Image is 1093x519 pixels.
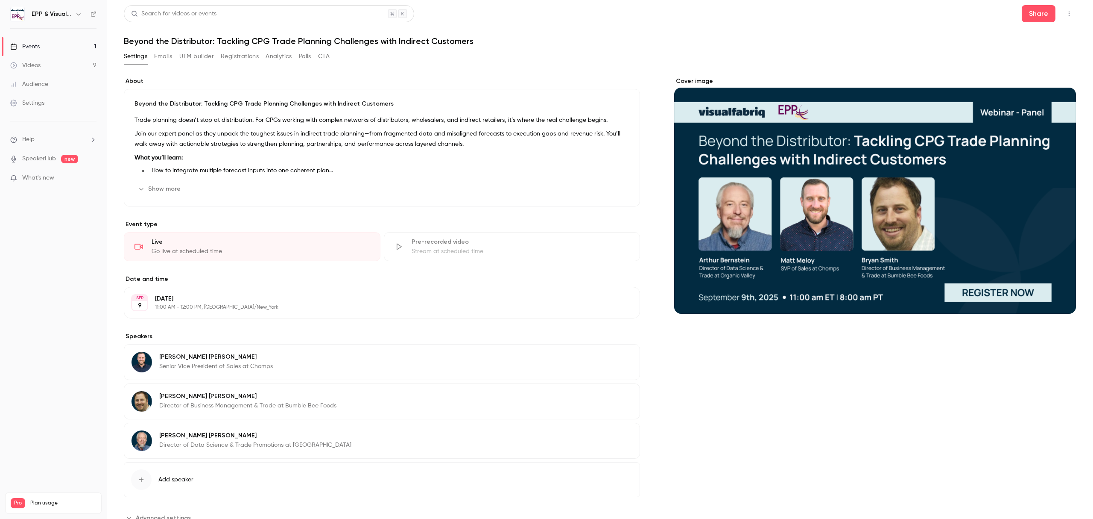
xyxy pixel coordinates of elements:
[11,498,25,508] span: Pro
[10,61,41,70] div: Videos
[152,247,370,256] div: Go live at scheduled time
[179,50,214,63] button: UTM builder
[299,50,311,63] button: Polls
[124,36,1076,46] h1: Beyond the Distributor: Tackling CPG Trade Planning Challenges with Indirect Customers
[148,166,629,175] li: How to integrate multiple forecast inputs into one coherent plan
[10,135,96,144] li: help-dropdown-opener
[30,500,96,507] span: Plan usage
[124,77,640,86] label: About
[412,238,630,246] div: Pre-recorded video
[124,220,640,229] p: Event type
[152,238,370,246] div: Live
[159,392,336,401] p: [PERSON_NAME] [PERSON_NAME]
[266,50,292,63] button: Analytics
[124,383,640,419] div: Bryan Smith[PERSON_NAME] [PERSON_NAME]Director of Business Management & Trade at Bumble Bee Foods
[159,431,351,440] p: [PERSON_NAME] [PERSON_NAME]
[134,129,629,149] p: Join our expert panel as they unpack the toughest issues in indirect trade planning—from fragment...
[134,155,183,161] strong: What you’ll learn:
[159,441,351,449] p: Director of Data Science & Trade Promotions at [GEOGRAPHIC_DATA]
[32,10,72,18] h6: EPP & Visualfabriq
[159,401,336,410] p: Director of Business Management & Trade at Bumble Bee Foods
[61,155,78,163] span: new
[22,154,56,163] a: SpeakerHub
[124,332,640,341] label: Speakers
[10,80,48,88] div: Audience
[1022,5,1055,22] button: Share
[124,423,640,459] div: Arthur Bernstein[PERSON_NAME] [PERSON_NAME]Director of Data Science & Trade Promotions at [GEOGRA...
[138,301,142,310] p: 9
[132,391,152,412] img: Bryan Smith
[412,247,630,256] div: Stream at scheduled time
[124,462,640,497] button: Add speaker
[159,353,273,361] p: [PERSON_NAME] [PERSON_NAME]
[132,352,152,372] img: Matt Meloy
[11,7,24,21] img: EPP & Visualfabriq
[124,232,380,261] div: LiveGo live at scheduled time
[134,182,186,196] button: Show more
[674,77,1076,314] section: Cover image
[132,431,152,451] img: Arthur Bernstein
[154,50,172,63] button: Emails
[134,115,629,125] p: Trade planning doesn’t stop at distribution. For CPGs working with complex networks of distributo...
[134,100,629,108] p: Beyond the Distributor: Tackling CPG Trade Planning Challenges with Indirect Customers
[221,50,259,63] button: Registrations
[22,174,54,183] span: What's new
[10,99,44,107] div: Settings
[158,475,193,484] span: Add speaker
[124,275,640,283] label: Date and time
[124,50,147,63] button: Settings
[155,304,595,311] p: 11:00 AM - 12:00 PM, [GEOGRAPHIC_DATA]/New_York
[10,42,40,51] div: Events
[132,295,147,301] div: SEP
[124,344,640,380] div: Matt Meloy[PERSON_NAME] [PERSON_NAME]Senior Vice President of Sales at Chomps
[674,77,1076,86] label: Cover image
[318,50,330,63] button: CTA
[22,135,35,144] span: Help
[131,9,216,18] div: Search for videos or events
[384,232,640,261] div: Pre-recorded videoStream at scheduled time
[155,295,595,303] p: [DATE]
[159,362,273,371] p: Senior Vice President of Sales at Chomps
